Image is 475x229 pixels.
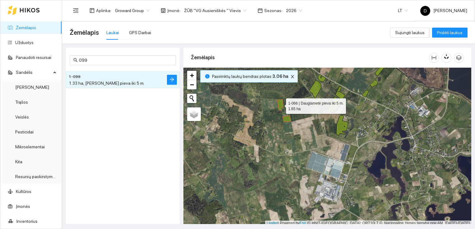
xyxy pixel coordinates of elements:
span: Sezonas : [264,7,282,14]
span: + [190,71,194,79]
a: Zoom in [187,71,196,80]
span: Pasirinktų laukų bendras plotas : [212,73,288,80]
span: − [190,81,194,88]
a: Mikroelementai [15,144,45,149]
a: Panaudoti resursai [16,55,51,60]
a: Esri [300,221,306,225]
a: Užduotys [15,40,34,45]
span: 2026 [286,6,302,15]
div: Žemėlapis [191,49,429,66]
span: | [307,221,308,225]
a: Inventorius [16,219,38,224]
button: close [289,73,296,80]
button: Initiate a new search [187,94,196,103]
button: menu-fold [70,4,82,17]
div: GPS Darbai [129,29,151,36]
span: menu-fold [73,8,79,13]
span: ŽŪB "VG Ausieniškės " Vievis [184,6,247,15]
span: layout [90,8,95,13]
span: Pridėti laukus [437,29,463,36]
a: Įmonės [16,204,30,209]
a: Pesticidai [15,129,34,134]
div: Laukai [106,29,119,36]
span: 1-099 [69,74,81,80]
span: [PERSON_NAME] [420,8,467,13]
a: Leaflet [267,221,278,225]
a: Veislės [15,115,29,119]
span: calendar [258,8,263,13]
b: 3.06 ha [272,74,288,79]
span: Groward Group [115,6,150,15]
a: Trąšos [15,100,28,105]
button: Sujungti laukus [390,28,430,38]
span: info-circle [205,74,210,79]
a: Layers [187,107,201,121]
span: D [424,6,427,16]
span: column-width [429,55,439,60]
span: Žemėlapis [70,28,99,38]
div: | Powered by © HNIT-[GEOGRAPHIC_DATA]; ORT10LT ©, Nacionalinė žemės tarnyba prie AM, [DATE]-[DATE] [265,221,471,226]
input: Paieška [79,57,172,64]
a: Zoom out [187,80,196,89]
span: Sandėlis [16,66,51,79]
span: search [73,58,78,62]
a: Sujungti laukus [390,30,430,35]
button: column-width [429,53,439,63]
button: arrow-right [167,75,177,85]
span: close [289,74,296,79]
a: Žemėlapis [16,25,36,30]
button: Pridėti laukus [432,28,468,38]
span: Įmonė : [167,7,180,14]
a: Pridėti laukus [432,30,468,35]
span: Sujungti laukus [395,29,425,36]
a: [PERSON_NAME] [15,85,49,90]
span: shop [161,8,166,13]
span: LT [398,6,408,15]
span: arrow-right [169,77,174,83]
span: Aplinka : [96,7,111,14]
a: Resursų paskirstymas [15,174,57,179]
a: Kita [15,159,22,164]
span: 1.33 ha, [PERSON_NAME] pieva iki 5 m. [69,81,145,86]
a: Kultūros [16,189,31,194]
